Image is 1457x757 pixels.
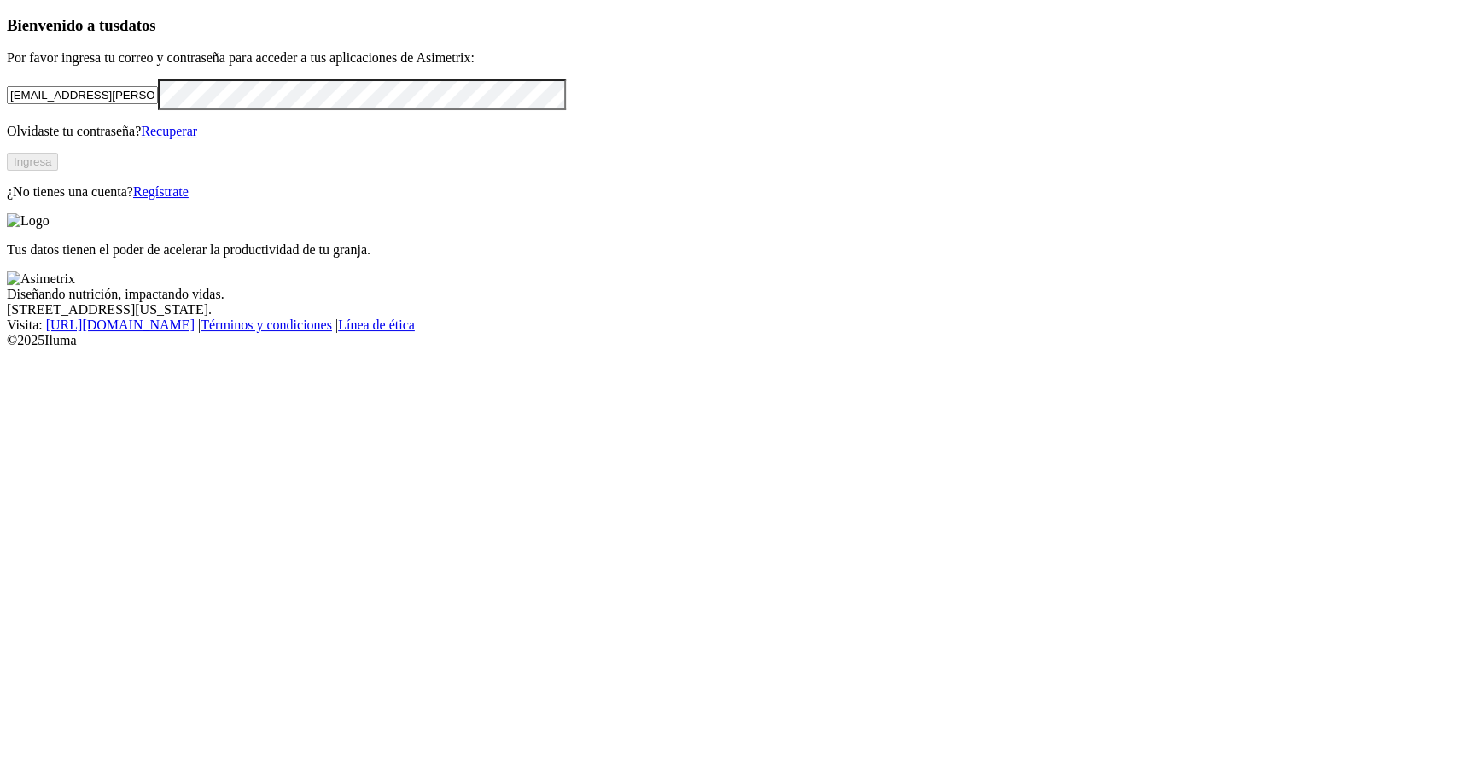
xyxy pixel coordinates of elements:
div: © 2025 Iluma [7,333,1450,348]
h3: Bienvenido a tus [7,16,1450,35]
p: Tus datos tienen el poder de acelerar la productividad de tu granja. [7,242,1450,258]
a: [URL][DOMAIN_NAME] [46,317,195,332]
a: Términos y condiciones [201,317,332,332]
a: Recuperar [141,124,197,138]
img: Asimetrix [7,271,75,287]
p: ¿No tienes una cuenta? [7,184,1450,200]
a: Línea de ética [338,317,415,332]
div: Visita : | | [7,317,1450,333]
div: [STREET_ADDRESS][US_STATE]. [7,302,1450,317]
img: Logo [7,213,50,229]
div: Diseñando nutrición, impactando vidas. [7,287,1450,302]
p: Por favor ingresa tu correo y contraseña para acceder a tus aplicaciones de Asimetrix: [7,50,1450,66]
input: Tu correo [7,86,158,104]
p: Olvidaste tu contraseña? [7,124,1450,139]
button: Ingresa [7,153,58,171]
a: Regístrate [133,184,189,199]
span: datos [119,16,156,34]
